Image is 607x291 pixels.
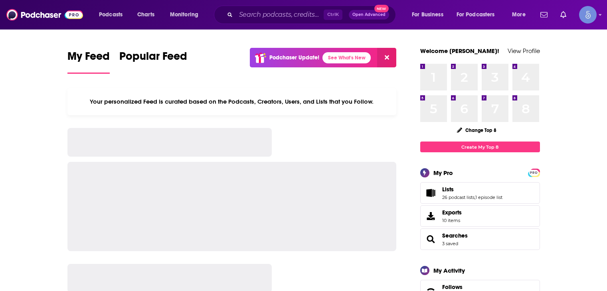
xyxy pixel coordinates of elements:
a: Create My Top 8 [420,142,540,152]
span: Monitoring [170,9,198,20]
span: Logged in as Spiral5-G1 [579,6,597,24]
span: Searches [420,228,540,250]
span: For Podcasters [457,9,495,20]
a: Searches [442,232,468,239]
a: PRO [529,169,539,175]
a: Charts [132,8,159,21]
span: My Feed [67,49,110,68]
a: See What's New [322,52,371,63]
span: Exports [442,209,462,216]
a: Popular Feed [119,49,187,74]
a: 3 saved [442,241,458,246]
a: 26 podcast lists [442,195,475,200]
span: For Business [412,9,443,20]
a: Welcome [PERSON_NAME]! [420,47,499,55]
p: Podchaser Update! [269,54,319,61]
button: open menu [93,8,133,21]
span: PRO [529,170,539,176]
span: , [475,195,475,200]
span: Charts [137,9,154,20]
input: Search podcasts, credits, & more... [236,8,324,21]
img: Podchaser - Follow, Share and Rate Podcasts [6,7,83,22]
span: Ctrl K [324,10,342,20]
a: My Feed [67,49,110,74]
button: Open AdvancedNew [349,10,389,20]
a: View Profile [508,47,540,55]
div: Your personalized Feed is curated based on the Podcasts, Creators, Users, and Lists that you Follow. [67,88,397,115]
div: My Pro [433,169,453,177]
a: 1 episode list [475,195,502,200]
a: Follows [442,283,516,291]
span: Exports [423,210,439,222]
button: open menu [406,8,453,21]
a: Searches [423,234,439,245]
button: Change Top 8 [452,125,502,135]
a: Show notifications dropdown [537,8,551,22]
div: Search podcasts, credits, & more... [221,6,403,24]
img: User Profile [579,6,597,24]
button: open menu [164,8,209,21]
span: Follows [442,283,463,291]
a: Exports [420,205,540,227]
a: Show notifications dropdown [557,8,569,22]
span: Popular Feed [119,49,187,68]
span: 10 items [442,218,462,223]
a: Lists [423,187,439,199]
span: Podcasts [99,9,123,20]
span: Open Advanced [352,13,386,17]
span: Lists [442,186,454,193]
span: Lists [420,182,540,204]
span: More [512,9,526,20]
button: open menu [506,8,536,21]
a: Lists [442,186,502,193]
button: Show profile menu [579,6,597,24]
div: My Activity [433,267,465,274]
span: New [374,5,389,12]
button: open menu [451,8,506,21]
